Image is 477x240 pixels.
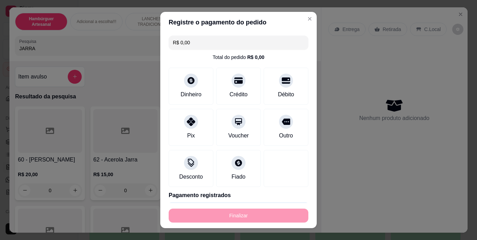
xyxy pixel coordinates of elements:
div: R$ 0,00 [247,54,264,61]
div: Desconto [179,173,203,181]
div: Total do pedido [213,54,264,61]
p: Pagamento registrados [169,191,308,200]
div: Fiado [232,173,245,181]
div: Crédito [229,90,248,99]
div: Outro [279,132,293,140]
div: Dinheiro [181,90,201,99]
input: Ex.: hambúrguer de cordeiro [173,36,304,50]
div: Pix [187,132,195,140]
button: Close [304,13,315,24]
div: Voucher [228,132,249,140]
header: Registre o pagamento do pedido [160,12,317,33]
div: Débito [278,90,294,99]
